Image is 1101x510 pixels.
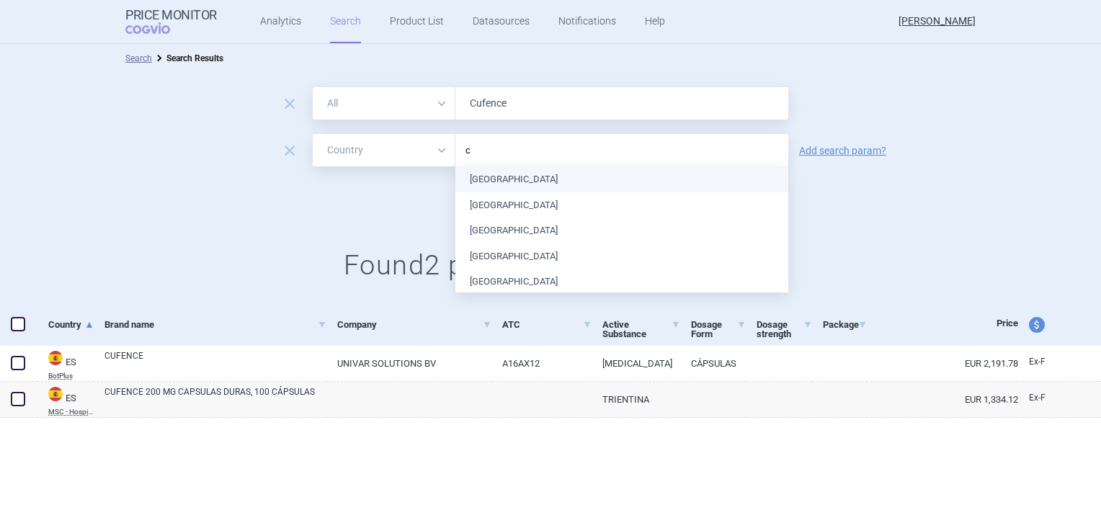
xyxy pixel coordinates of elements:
strong: Search Results [166,53,223,63]
a: Country [48,307,94,342]
li: [GEOGRAPHIC_DATA] [455,166,788,192]
a: CUFENCE 200 MG CAPSULAS DURAS, 100 CÁPSULAS [104,385,326,411]
a: TRIENTINA [592,382,679,417]
a: UNIVAR SOLUTIONS BV [326,346,491,381]
a: A16AX12 [491,346,592,381]
a: [MEDICAL_DATA] [592,346,679,381]
img: Spain [48,387,63,401]
a: Dosage strength [757,307,812,352]
a: Search [125,53,152,63]
abbr: MSC - Hospital — List of hospital medicinal products published by the Ministry of Health, Social ... [48,408,94,416]
a: EUR 2,191.78 [867,346,1018,381]
a: EUR 1,334.12 [867,382,1018,417]
img: Spain [48,351,63,365]
a: Dosage Form [691,307,746,352]
span: Price [997,318,1018,328]
a: Active Substance [602,307,679,352]
span: COGVIO [125,22,190,34]
li: Search Results [152,51,223,66]
a: Company [337,307,491,342]
li: [GEOGRAPHIC_DATA] [455,218,788,243]
li: [GEOGRAPHIC_DATA] [455,243,788,269]
a: ESESMSC - Hospital [37,385,94,416]
a: ESESBotPlus [37,349,94,380]
a: Ex-F [1018,388,1071,409]
li: [GEOGRAPHIC_DATA] [455,192,788,218]
span: Ex-factory price [1029,357,1046,367]
a: Add search param? [799,146,886,156]
span: Ex-factory price [1029,393,1046,403]
a: Price MonitorCOGVIO [125,8,217,35]
a: Package [823,307,867,342]
a: Brand name [104,307,326,342]
strong: Price Monitor [125,8,217,22]
abbr: BotPlus — Online database developed by the General Council of Official Associations of Pharmacist... [48,372,94,380]
li: [GEOGRAPHIC_DATA] [455,269,788,295]
a: CÁPSULAS [680,346,746,381]
li: Search [125,51,152,66]
a: CUFENCE [104,349,326,375]
a: Ex-F [1018,352,1071,373]
a: ATC [502,307,592,342]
